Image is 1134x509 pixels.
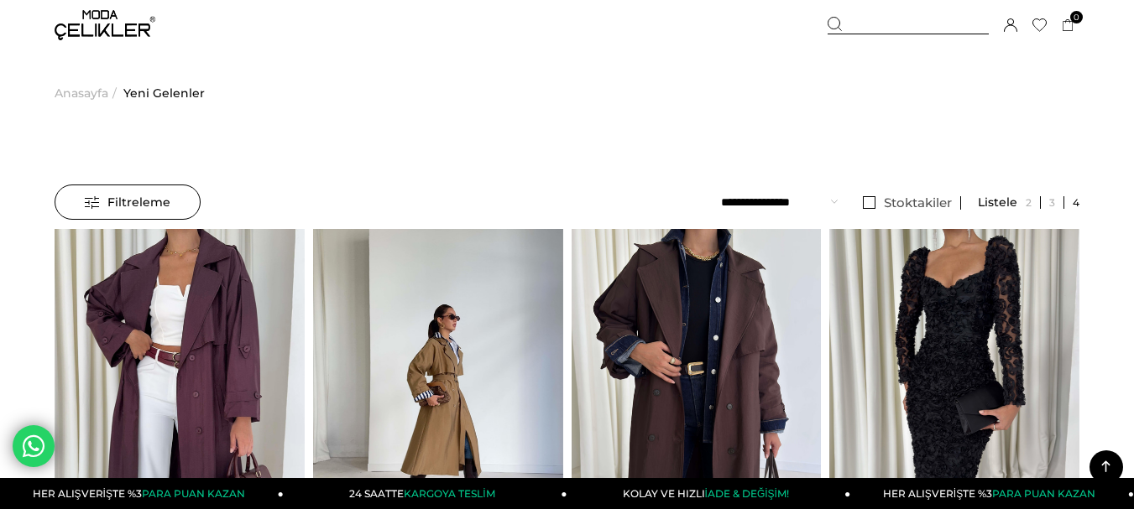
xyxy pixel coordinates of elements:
[404,487,494,500] span: KARGOYA TESLİM
[123,50,205,136] a: Yeni Gelenler
[55,50,108,136] a: Anasayfa
[884,195,952,210] span: Stoktakiler
[705,487,789,500] span: İADE & DEĞİŞİM!
[1062,19,1074,32] a: 0
[567,478,851,509] a: KOLAY VE HIZLIİADE & DEĞİŞİM!
[85,185,170,219] span: Filtreleme
[55,50,121,136] li: >
[55,10,155,40] img: logo
[850,478,1134,509] a: HER ALIŞVERİŞTE %3PARA PUAN KAZAN
[284,478,567,509] a: 24 SAATTEKARGOYA TESLİM
[1070,11,1083,23] span: 0
[992,487,1095,500] span: PARA PUAN KAZAN
[854,196,961,210] a: Stoktakiler
[142,487,245,500] span: PARA PUAN KAZAN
